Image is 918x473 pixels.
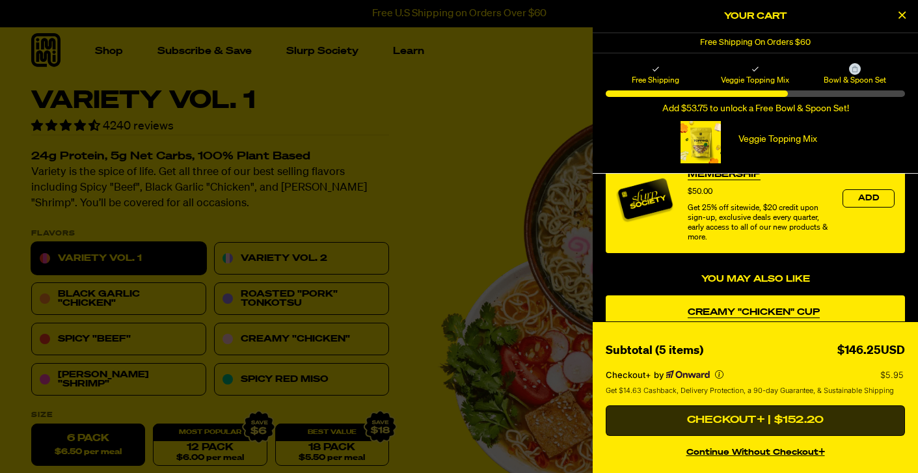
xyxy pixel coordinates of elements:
span: $50.00 [688,188,712,196]
button: Checkout+ | $152.20 [606,405,905,437]
button: Close Cart [892,7,911,26]
span: by [654,370,664,380]
p: $5.95 [880,370,905,380]
span: Free Shipping [608,75,703,85]
img: View Creamy "Chicken" Cup Ramen [616,320,675,379]
span: Bowl & Spoon Set [807,75,903,85]
span: Checkout+ [606,370,651,380]
a: View Creamy "Chicken" Cup Ramen [688,306,830,332]
button: Add the product, Slurp Society Membership to Cart [843,189,895,208]
button: continue without Checkout+ [606,441,905,460]
a: Powered by Onward [666,370,710,379]
p: Veggie Topping Mix [725,134,830,145]
div: product [606,144,905,253]
div: product [606,295,905,404]
h2: Your Cart [606,7,905,26]
iframe: Marketing Popup [7,414,122,466]
div: 1 of 1 [593,33,918,53]
img: Membership image [616,170,675,228]
span: Add [858,195,879,202]
button: More info [715,370,723,379]
div: $146.25USD [837,342,905,360]
span: Subtotal (5 items) [606,345,703,357]
section: Checkout+ [606,360,905,405]
div: Add $53.75 to unlock a Free Bowl & Spoon Set! [606,103,905,115]
div: Get 25% off sitewide, $20 credit upon sign-up, exclusive deals every quarter, early access to all... [688,204,830,243]
div: Become a Member [606,144,905,264]
span: Get $14.63 Cashback, Delivery Protection, a 90-day Guarantee, & Sustainable Shipping [606,385,894,396]
h4: You may also like [606,274,905,285]
span: Veggie Topping Mix [707,75,803,85]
